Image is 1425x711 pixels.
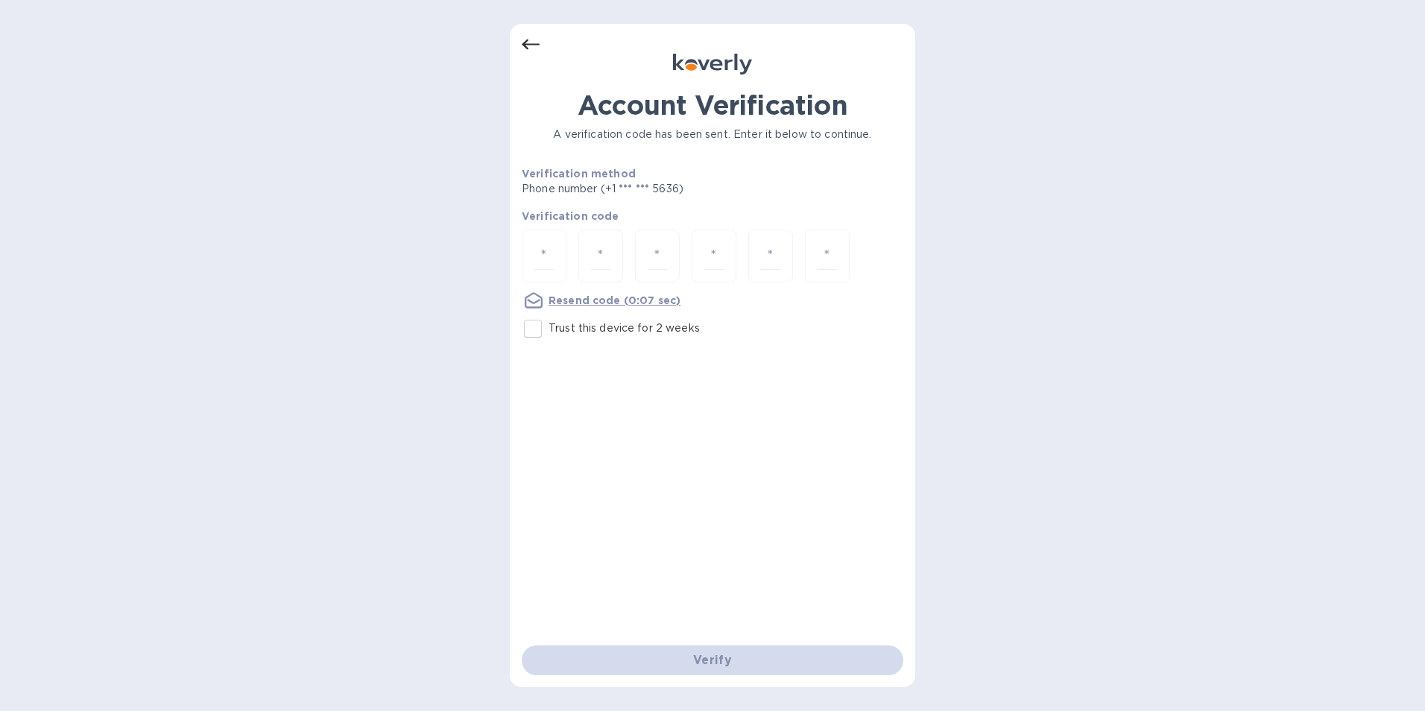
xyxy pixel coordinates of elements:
h1: Account Verification [522,89,903,121]
b: Verification method [522,168,636,180]
u: Resend code (0:07 sec) [549,294,680,306]
p: Verification code [522,209,903,224]
p: A verification code has been sent. Enter it below to continue. [522,127,903,142]
p: Trust this device for 2 weeks [549,320,700,336]
p: Phone number (+1 *** *** 5636) [522,181,797,197]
